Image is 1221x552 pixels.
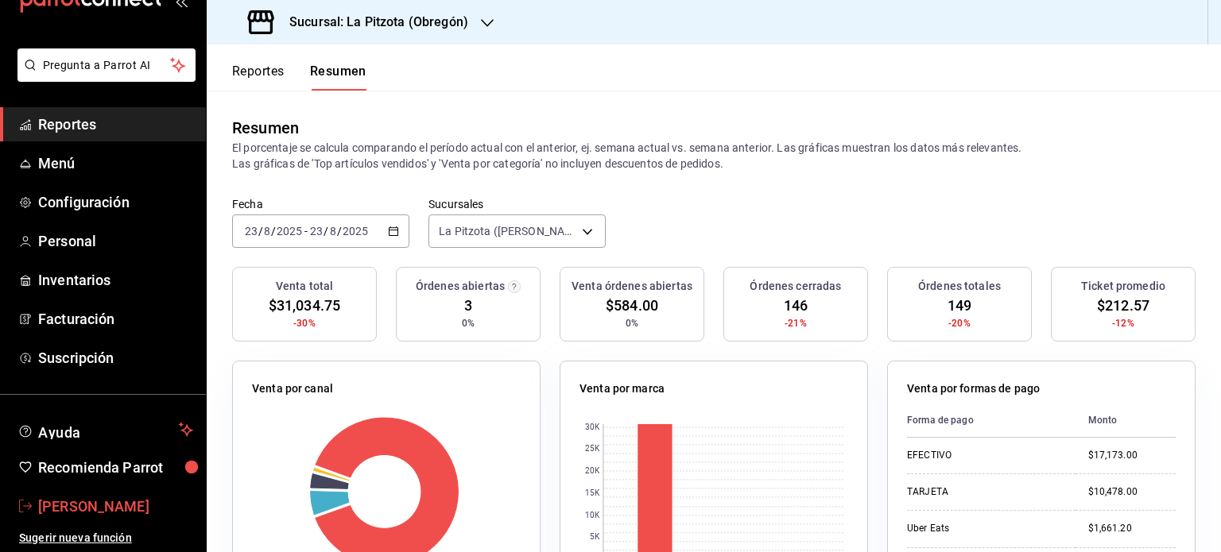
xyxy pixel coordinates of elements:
div: EFECTIVO [907,449,1063,462]
input: -- [244,225,258,237]
input: ---- [276,225,303,237]
button: Resumen [310,64,366,91]
span: Reportes [38,114,193,135]
span: Menú [38,152,193,174]
div: $10,478.00 [1088,485,1176,499]
p: Venta por formas de pago [907,380,1040,397]
label: Fecha [232,199,409,210]
button: Pregunta a Parrot AI [17,48,196,82]
input: -- [329,225,337,237]
label: Sucursales [428,199,606,210]
span: -20% [948,316,971,330]
div: Uber Eats [907,522,1063,535]
span: 149 [948,295,971,316]
span: Personal [38,230,193,252]
text: 20K [585,467,600,476]
span: Configuración [38,191,193,213]
text: 15K [585,489,600,498]
a: Pregunta a Parrot AI [11,68,196,85]
p: El porcentaje se calcula comparando el período actual con el anterior, ej. semana actual vs. sema... [232,140,1196,172]
text: 30K [585,423,600,432]
span: $212.57 [1097,295,1149,316]
h3: Órdenes cerradas [750,278,841,295]
text: 25K [585,445,600,454]
span: Sugerir nueva función [19,530,193,546]
button: Reportes [232,64,285,91]
h3: Órdenes abiertas [416,278,505,295]
span: -12% [1112,316,1134,330]
input: -- [263,225,271,237]
span: - [304,225,308,237]
span: La Pitzota ([PERSON_NAME]) [439,223,576,239]
span: 0% [626,316,638,330]
span: Recomienda Parrot [38,457,193,478]
h3: Venta órdenes abiertas [572,278,692,295]
span: $31,034.75 [269,295,340,316]
span: Ayuda [38,420,172,439]
input: ---- [342,225,369,237]
span: / [258,225,263,237]
input: -- [309,225,324,237]
span: Inventarios [38,269,193,291]
div: $1,661.20 [1088,522,1176,535]
div: $17,173.00 [1088,449,1176,462]
span: 3 [464,295,472,316]
h3: Venta total [276,278,333,295]
div: Resumen [232,116,299,140]
text: 5K [590,533,600,542]
span: Facturación [38,308,193,330]
h3: Ticket promedio [1081,278,1165,295]
span: Suscripción [38,347,193,369]
span: / [324,225,328,237]
h3: Sucursal: La Pitzota (Obregón) [277,13,468,32]
span: -30% [293,316,316,330]
span: -21% [785,316,807,330]
span: / [337,225,342,237]
th: Forma de pago [907,403,1076,438]
p: Venta por marca [579,380,665,397]
div: navigation tabs [232,64,366,91]
span: / [271,225,276,237]
span: [PERSON_NAME] [38,496,193,517]
span: Pregunta a Parrot AI [43,57,171,74]
text: 10K [585,511,600,520]
div: TARJETA [907,485,1063,499]
span: 0% [462,316,475,330]
th: Monto [1076,403,1176,438]
h3: Órdenes totales [918,278,1001,295]
span: 146 [784,295,808,316]
span: $584.00 [606,295,658,316]
p: Venta por canal [252,380,333,397]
